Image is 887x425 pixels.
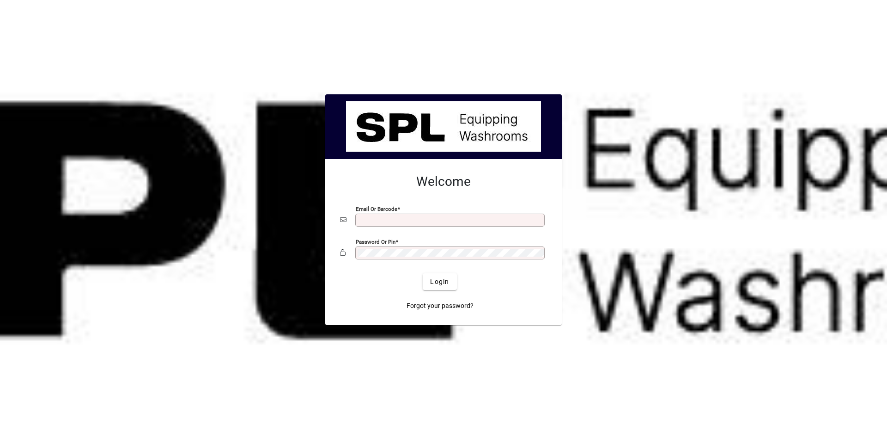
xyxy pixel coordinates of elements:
[356,206,397,212] mat-label: Email or Barcode
[430,277,449,287] span: Login
[340,174,547,190] h2: Welcome
[407,301,474,311] span: Forgot your password?
[403,297,477,314] a: Forgot your password?
[423,273,456,290] button: Login
[356,239,395,245] mat-label: Password or Pin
